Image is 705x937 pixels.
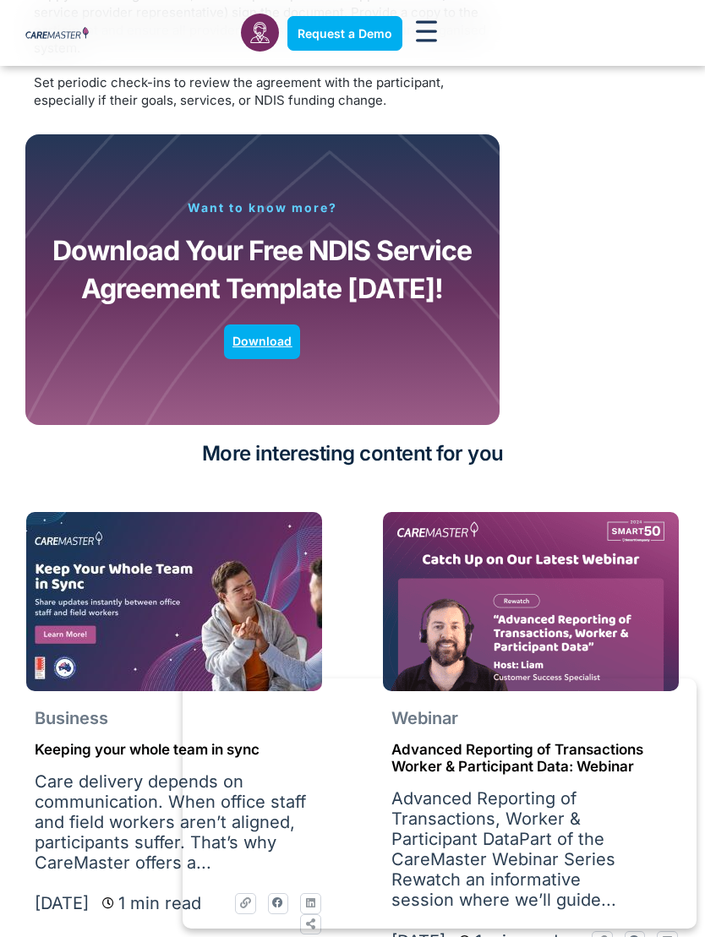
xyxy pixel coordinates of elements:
[35,771,314,873] p: Care delivery depends on communication. When office staff and field workers aren’t aligned, parti...
[232,335,292,349] span: Download
[36,232,489,307] p: Download Your Free NDIS Service Agreement Template [DATE]!
[35,708,108,728] span: Business
[36,200,489,215] p: Want to know more?
[34,74,444,108] span: Set periodic check-ins to review the agreement with the participant, especially if their goals, s...
[287,16,402,51] a: Request a Demo
[26,512,322,691] img: CM Generic Facebook Post-6
[8,442,697,466] h2: More interesting content for you
[224,324,300,359] a: Download
[298,26,392,41] span: Request a Demo
[114,893,201,913] span: 1 min read
[411,15,443,52] div: Menu Toggle
[35,893,89,913] a: [DATE]
[25,26,89,41] img: CareMaster Logo
[35,741,314,758] h2: Keeping your whole team in sync
[383,512,679,691] img: REWATCH Advanced Reporting of Transactions, Worker & Participant Data_Website Thumb
[183,678,697,929] iframe: Popup CTA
